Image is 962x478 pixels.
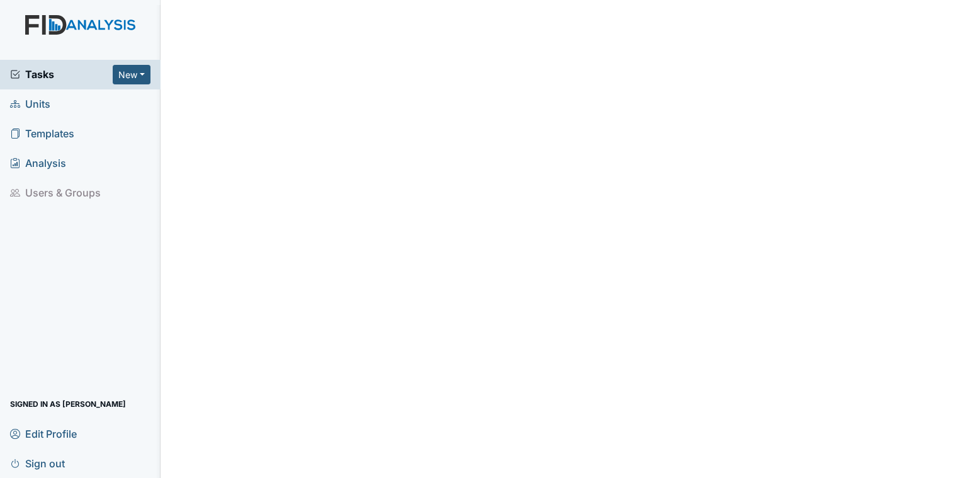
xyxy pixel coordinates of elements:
[10,124,74,144] span: Templates
[10,67,113,82] a: Tasks
[10,154,66,173] span: Analysis
[10,94,50,114] span: Units
[10,394,126,414] span: Signed in as [PERSON_NAME]
[10,453,65,473] span: Sign out
[113,65,150,84] button: New
[10,424,77,443] span: Edit Profile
